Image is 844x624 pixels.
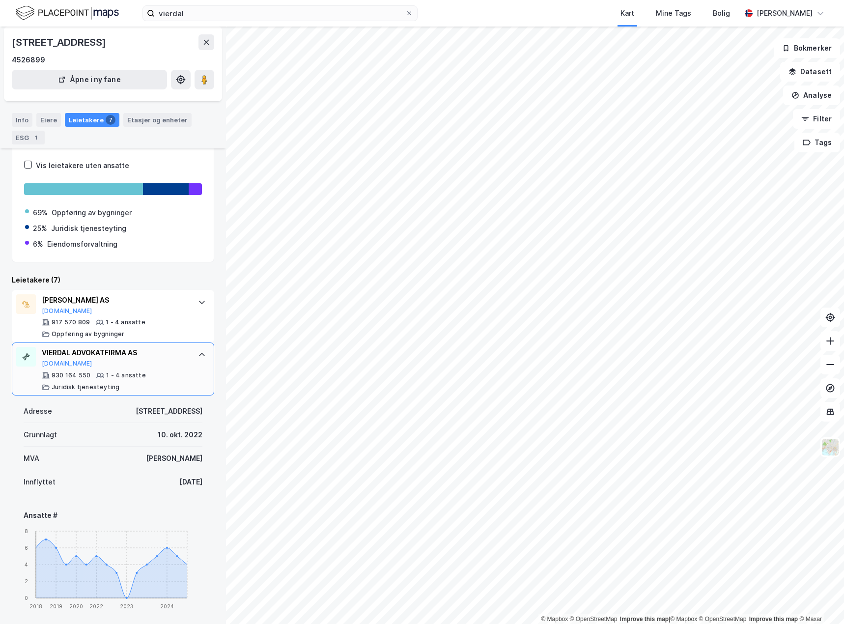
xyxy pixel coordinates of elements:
div: 6% [33,238,43,250]
tspan: 2024 [160,603,174,609]
div: Oppføring av bygninger [52,330,124,338]
div: 25% [33,223,47,234]
div: 1 [31,133,41,142]
a: OpenStreetMap [699,616,747,623]
div: [DATE] [179,476,202,488]
tspan: 2022 [89,603,103,609]
div: Innflyttet [24,476,56,488]
button: [DOMAIN_NAME] [42,307,92,315]
input: Søk på adresse, matrikkel, gårdeiere, leietakere eller personer [155,6,405,21]
div: Mine Tags [656,7,691,19]
tspan: 8 [25,528,28,534]
div: 930 164 550 [52,371,90,379]
div: [PERSON_NAME] [146,453,202,464]
a: OpenStreetMap [570,616,618,623]
tspan: 2019 [50,603,62,609]
button: Åpne i ny fane [12,70,167,89]
div: Grunnlagt [24,429,57,441]
div: 4526899 [12,54,45,66]
div: [PERSON_NAME] [757,7,813,19]
button: Filter [793,109,840,129]
a: Improve this map [749,616,798,623]
img: logo.f888ab2527a4732fd821a326f86c7f29.svg [16,4,119,22]
div: VIERDAL ADVOKATFIRMA AS [42,347,188,359]
a: Mapbox [541,616,568,623]
div: [STREET_ADDRESS] [12,34,108,50]
div: Info [12,113,32,127]
div: 69% [33,207,48,219]
div: Juridisk tjenesteyting [51,223,126,234]
button: [DOMAIN_NAME] [42,360,92,368]
div: Eiendomsforvaltning [47,238,117,250]
iframe: Chat Widget [795,577,844,624]
div: Adresse [24,405,52,417]
div: Vis leietakere uten ansatte [36,160,129,171]
div: Leietakere (7) [12,274,214,286]
div: Eiere [36,113,61,127]
div: 7 [106,115,115,125]
tspan: 2023 [120,603,133,609]
div: 1 - 4 ansatte [106,318,145,326]
div: Oppføring av bygninger [52,207,132,219]
div: 917 570 809 [52,318,90,326]
div: Bolig [713,7,730,19]
a: Improve this map [620,616,669,623]
div: Etasjer og enheter [127,115,188,124]
div: ESG [12,131,45,144]
a: Mapbox [670,616,697,623]
div: Kontrollprogram for chat [795,577,844,624]
div: MVA [24,453,39,464]
tspan: 0 [25,595,28,601]
tspan: 2 [25,578,28,584]
tspan: 2018 [29,603,42,609]
button: Analyse [783,85,840,105]
div: [STREET_ADDRESS] [136,405,202,417]
button: Tags [794,133,840,152]
img: Z [821,438,840,456]
div: Kart [620,7,634,19]
button: Bokmerker [774,38,840,58]
div: [PERSON_NAME] AS [42,294,188,306]
div: 10. okt. 2022 [158,429,202,441]
div: Leietakere [65,113,119,127]
div: Juridisk tjenesteyting [52,383,119,391]
div: Ansatte # [24,510,202,521]
div: 1 - 4 ansatte [106,371,146,379]
tspan: 2020 [69,603,83,609]
div: | [541,614,822,624]
tspan: 4 [25,562,28,567]
button: Datasett [780,62,840,82]
tspan: 6 [25,545,28,551]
